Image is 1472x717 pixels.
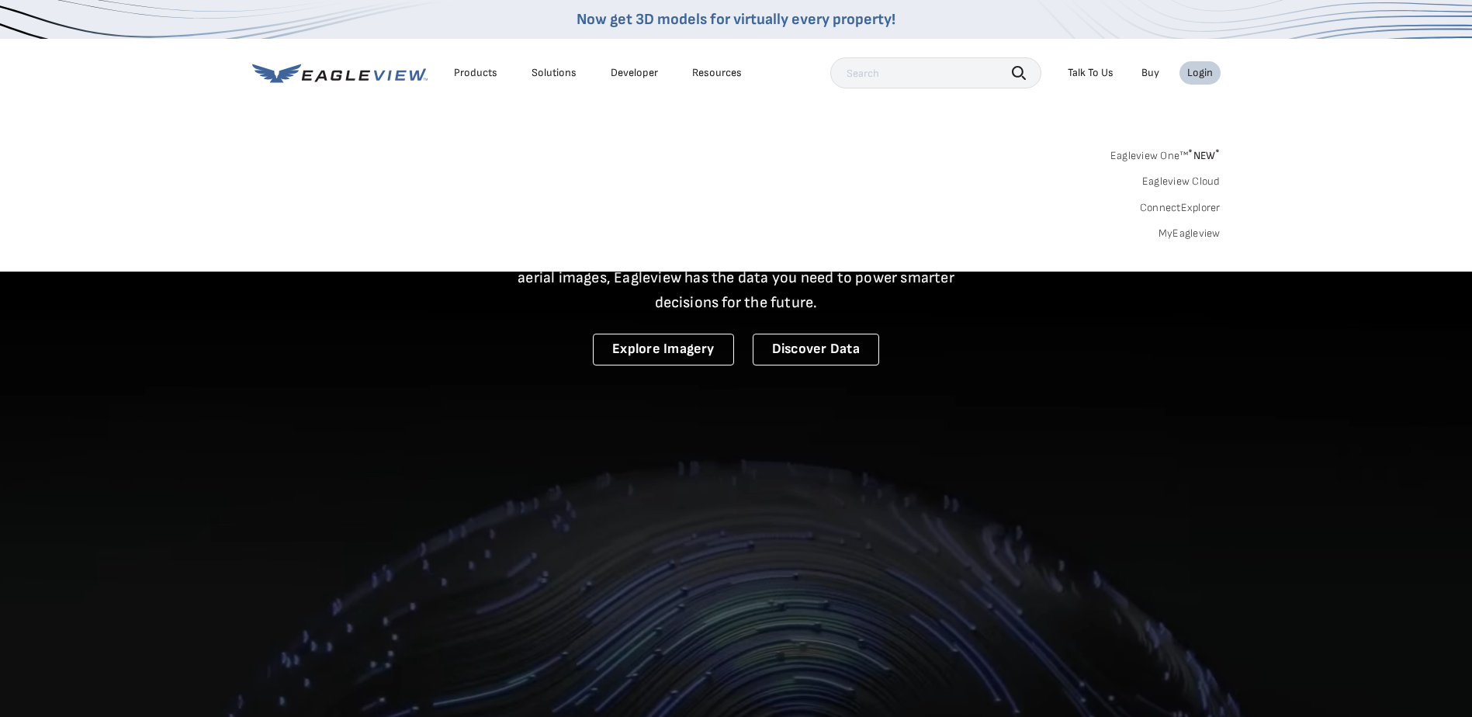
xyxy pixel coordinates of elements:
div: Products [454,66,497,80]
a: Discover Data [753,334,879,365]
p: A new era starts here. Built on more than 3.5 billion high-resolution aerial images, Eagleview ha... [499,241,974,315]
a: Explore Imagery [593,334,734,365]
a: MyEagleview [1159,227,1221,241]
a: Now get 3D models for virtually every property! [577,10,895,29]
div: Talk To Us [1068,66,1114,80]
a: Eagleview Cloud [1142,175,1221,189]
a: Buy [1141,66,1159,80]
div: Login [1187,66,1213,80]
a: Eagleview One™*NEW* [1110,144,1221,162]
div: Solutions [532,66,577,80]
a: Developer [611,66,658,80]
a: ConnectExplorer [1140,201,1221,215]
span: NEW [1188,149,1220,162]
input: Search [830,57,1041,88]
div: Resources [692,66,742,80]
